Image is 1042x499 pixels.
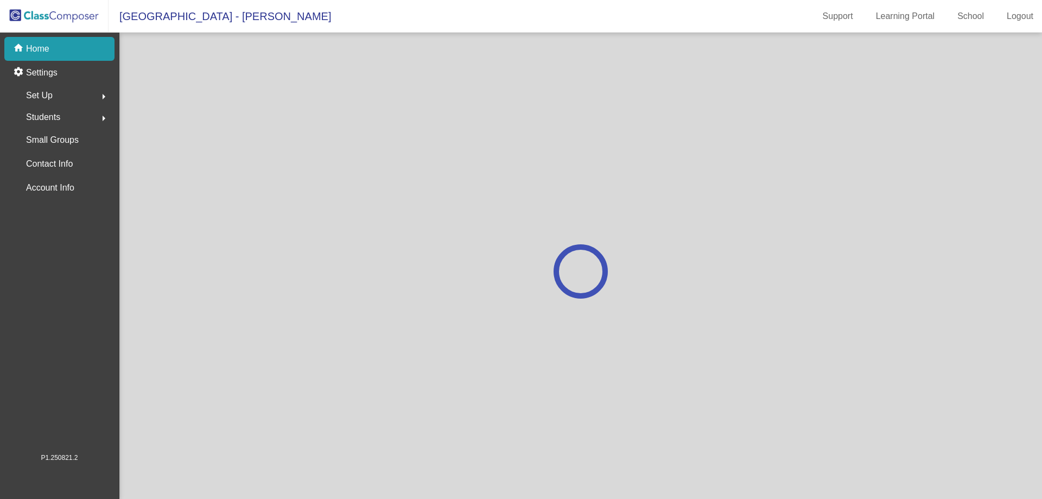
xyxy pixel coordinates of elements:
a: School [949,8,993,25]
span: Students [26,110,60,125]
p: Home [26,42,49,55]
mat-icon: settings [13,66,26,79]
p: Settings [26,66,58,79]
span: Set Up [26,88,53,103]
a: Learning Portal [867,8,944,25]
mat-icon: home [13,42,26,55]
a: Support [814,8,862,25]
p: Account Info [26,180,74,195]
p: Contact Info [26,156,73,172]
span: [GEOGRAPHIC_DATA] - [PERSON_NAME] [109,8,331,25]
a: Logout [998,8,1042,25]
mat-icon: arrow_right [97,90,110,103]
p: Small Groups [26,132,79,148]
mat-icon: arrow_right [97,112,110,125]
